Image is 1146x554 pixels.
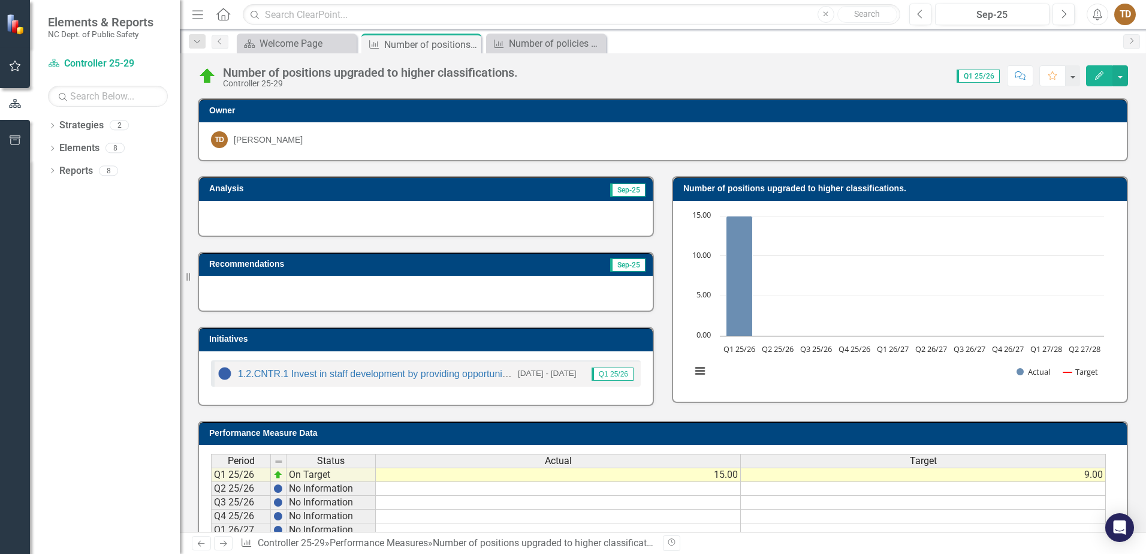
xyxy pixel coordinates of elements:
a: Controller 25-29 [48,57,168,71]
td: 9.00 [741,468,1106,482]
img: zOikAAAAAElFTkSuQmCC [273,470,283,480]
h3: Performance Measure Data [209,429,1121,438]
img: BgCOk07PiH71IgAAAABJRU5ErkJggg== [273,498,283,507]
img: ClearPoint Strategy [6,13,28,35]
img: No Information [218,366,232,381]
button: Sep-25 [935,4,1050,25]
span: Q1 25/26 [957,70,1000,83]
td: Q3 25/26 [211,496,271,510]
button: Show Actual [1017,366,1050,377]
td: No Information [286,482,376,496]
img: BgCOk07PiH71IgAAAABJRU5ErkJggg== [273,525,283,535]
button: Search [837,6,897,23]
text: 0.00 [696,329,711,340]
path: Q1 25/26, 15. Actual. [726,216,753,336]
img: BgCOk07PiH71IgAAAABJRU5ErkJggg== [273,511,283,521]
g: Actual, series 1 of 2. Bar series with 10 bars. [726,216,1085,336]
td: Q2 25/26 [211,482,271,496]
img: On Target [198,67,217,86]
button: TD [1114,4,1136,25]
div: Number of positions upgraded to higher classifications. [223,66,518,79]
text: Q3 26/27 [954,344,985,354]
a: Strategies [59,119,104,133]
text: Q1 27/28 [1030,344,1062,354]
span: Sep-25 [610,183,646,197]
text: Q2 26/27 [915,344,947,354]
td: Q1 26/27 [211,523,271,537]
a: Reports [59,164,93,178]
text: 15.00 [692,209,711,220]
div: 8 [105,143,125,153]
text: Q3 25/26 [800,344,832,354]
a: Elements [59,141,99,155]
small: [DATE] - [DATE] [518,368,577,379]
div: Number of policies and procedures updates. [509,36,603,51]
input: Search ClearPoint... [243,4,900,25]
td: Q4 25/26 [211,510,271,523]
img: 8DAGhfEEPCf229AAAAAElFTkSuQmCC [274,457,284,466]
h3: Owner [209,106,1121,115]
img: BgCOk07PiH71IgAAAABJRU5ErkJggg== [273,484,283,493]
text: Q4 25/26 [839,344,870,354]
td: No Information [286,510,376,523]
div: TD [211,131,228,148]
text: 10.00 [692,249,711,260]
text: Q2 25/26 [762,344,794,354]
td: 15.00 [376,468,741,482]
text: Q4 26/27 [992,344,1024,354]
div: Chart. Highcharts interactive chart. [685,210,1115,390]
div: [PERSON_NAME] [234,134,303,146]
div: Sep-25 [939,8,1045,22]
td: Q1 25/26 [211,468,271,482]
h3: Analysis [209,184,422,193]
small: NC Dept. of Public Safety [48,29,153,39]
div: 2 [110,121,129,131]
span: Actual [545,456,572,466]
span: Status [317,456,345,466]
svg: Interactive chart [685,210,1110,390]
span: Sep-25 [610,258,646,272]
text: Q1 25/26 [723,344,755,354]
text: Q1 26/27 [877,344,909,354]
h3: Initiatives [209,335,647,344]
td: No Information [286,523,376,537]
td: No Information [286,496,376,510]
div: » » [240,537,654,550]
a: 1.2.CNTR.1 Invest in staff development by providing opportunities for career growth. [238,369,595,379]
button: View chart menu, Chart [692,363,708,380]
div: Open Intercom Messenger [1105,513,1134,542]
span: Elements & Reports [48,15,153,29]
button: Show Target [1063,366,1099,377]
div: Controller 25-29 [223,79,518,88]
span: Period [228,456,255,466]
div: 8 [99,165,118,176]
div: Welcome Page [260,36,354,51]
div: Number of positions upgraded to higher classifications. [433,537,667,549]
span: Q1 25/26 [592,368,634,381]
text: Q2 27/28 [1069,344,1100,354]
input: Search Below... [48,86,168,107]
div: Number of positions upgraded to higher classifications. [384,37,478,52]
h3: Number of positions upgraded to higher classifications. [683,184,1121,193]
span: Target [910,456,937,466]
a: Controller 25-29 [258,537,325,549]
a: Performance Measures [330,537,428,549]
text: 5.00 [696,289,711,300]
a: Welcome Page [240,36,354,51]
h3: Recommendations [209,260,503,269]
a: Number of policies and procedures updates. [489,36,603,51]
td: On Target [286,468,376,482]
span: Search [854,9,880,19]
